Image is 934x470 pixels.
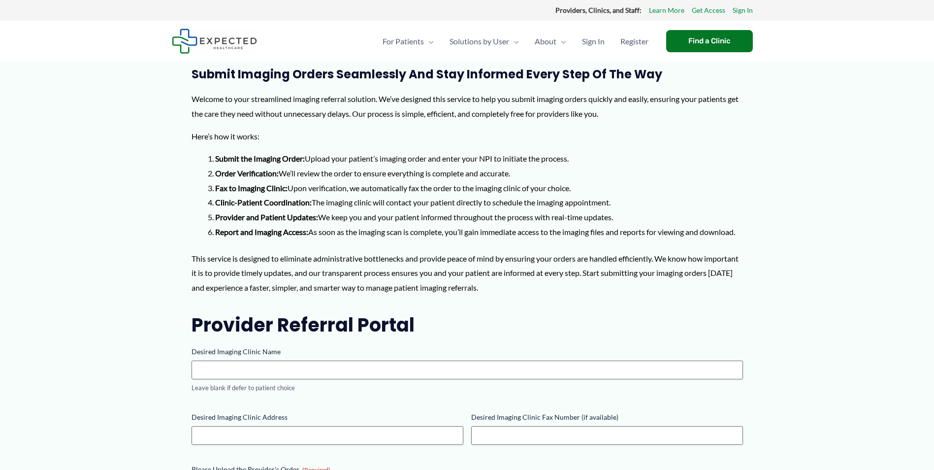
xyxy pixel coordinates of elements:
h3: Submit Imaging Orders Seamlessly and Stay Informed Every Step of the Way [192,67,743,82]
strong: Order Verification: [215,168,279,178]
a: Register [612,24,656,59]
h2: Provider Referral Portal [192,313,743,337]
a: Get Access [692,4,725,17]
span: Sign In [582,24,605,59]
li: The imaging clinic will contact your patient directly to schedule the imaging appointment. [215,195,743,210]
a: Sign In [733,4,753,17]
p: Welcome to your streamlined imaging referral solution. We’ve designed this service to help you su... [192,92,743,121]
a: For PatientsMenu Toggle [375,24,442,59]
span: About [535,24,556,59]
a: AboutMenu Toggle [527,24,574,59]
label: Desired Imaging Clinic Fax Number (if available) [471,412,743,422]
li: We keep you and your patient informed throughout the process with real-time updates. [215,210,743,225]
span: Solutions by User [450,24,509,59]
span: Menu Toggle [556,24,566,59]
label: Desired Imaging Clinic Name [192,347,743,357]
span: Menu Toggle [509,24,519,59]
p: This service is designed to eliminate administrative bottlenecks and provide peace of mind by ens... [192,251,743,295]
p: Here’s how it works: [192,129,743,144]
strong: Clinic-Patient Coordination: [215,198,312,207]
img: Expected Healthcare Logo - side, dark font, small [172,29,257,54]
span: Register [620,24,648,59]
li: We’ll review the order to ensure everything is complete and accurate. [215,166,743,181]
label: Desired Imaging Clinic Address [192,412,463,422]
span: For Patients [383,24,424,59]
strong: Providers, Clinics, and Staff: [555,6,642,14]
a: Find a Clinic [666,30,753,52]
strong: Provider and Patient Updates: [215,212,318,222]
a: Sign In [574,24,612,59]
li: Upload your patient’s imaging order and enter your NPI to initiate the process. [215,151,743,166]
strong: Fax to Imaging Clinic: [215,183,288,193]
a: Learn More [649,4,684,17]
div: Leave blank if defer to patient choice [192,383,743,393]
span: Menu Toggle [424,24,434,59]
strong: Report and Imaging Access: [215,227,308,236]
a: Solutions by UserMenu Toggle [442,24,527,59]
strong: Submit the Imaging Order: [215,154,305,163]
li: As soon as the imaging scan is complete, you’ll gain immediate access to the imaging files and re... [215,225,743,239]
nav: Primary Site Navigation [375,24,656,59]
li: Upon verification, we automatically fax the order to the imaging clinic of your choice. [215,181,743,196]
